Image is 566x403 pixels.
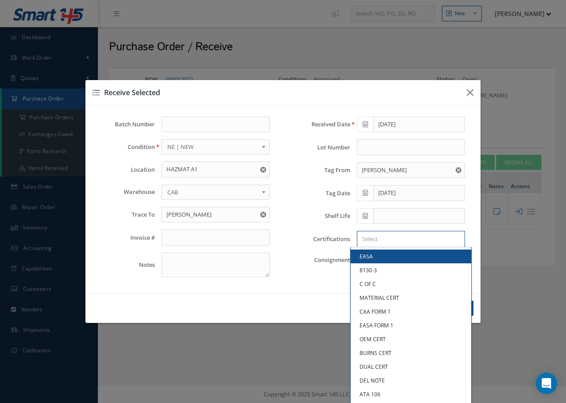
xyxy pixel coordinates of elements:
label: Shelf Life [290,213,350,219]
svg: Reset [456,167,461,173]
label: Tag From [290,167,350,173]
label: Condition [94,144,155,150]
a: C OF C [351,277,471,291]
label: Tag Date [290,190,350,197]
button: Reset [259,161,270,177]
svg: Reset [260,212,266,218]
span: CAB [167,187,258,197]
label: Lot Number [290,144,350,151]
a: EASA FORM 1 [351,318,471,332]
svg: Reset [260,167,266,173]
a: MATERIAL CERT [351,291,471,305]
label: Batch Number [94,121,155,128]
label: Invoice # [94,234,155,241]
input: Location [162,161,270,177]
input: Trace To [162,207,270,223]
label: Certifications [290,236,350,242]
a: DEL NOTE [351,374,471,387]
label: Warehouse [94,189,155,195]
button: Reset [259,207,270,223]
label: Notes [94,262,155,268]
input: Search for option [358,234,460,244]
label: Trace To [94,211,155,218]
a: DUAL CERT [351,360,471,374]
a: CAA FORM 1 [351,305,471,318]
a: ATA 106 [351,387,471,401]
a: 8130-3 [351,263,471,277]
label: Location [94,166,155,173]
a: BURNS CERT [351,346,471,360]
span: Receive Selected [104,88,160,97]
label: Received Date [290,121,350,128]
input: Tag From [357,162,465,178]
label: Consignment [290,257,350,263]
span: NE | NEW [167,141,258,152]
button: Reset [454,162,465,178]
a: OEM CERT [351,332,471,346]
div: Open Intercom Messenger [536,373,557,394]
a: EASA [351,250,471,263]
